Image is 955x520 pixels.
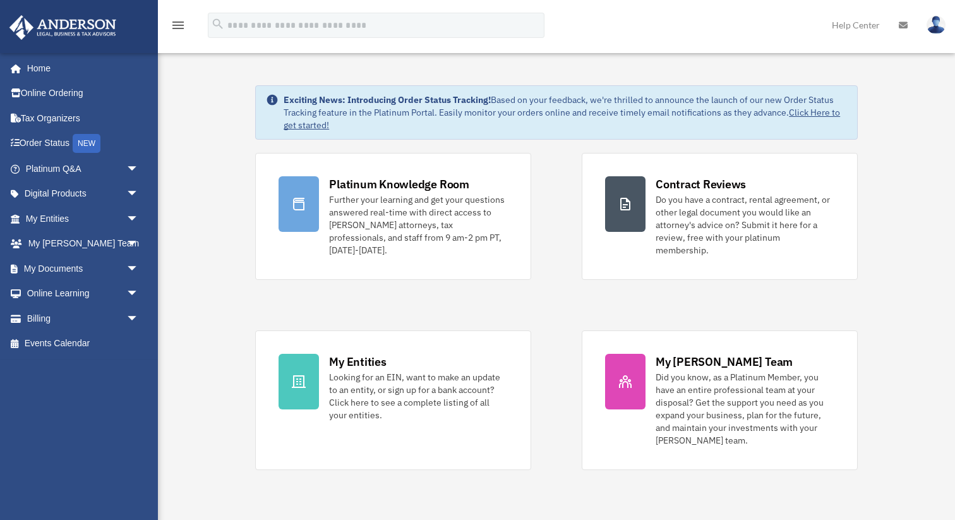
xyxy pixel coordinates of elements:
[656,176,746,192] div: Contract Reviews
[211,17,225,31] i: search
[9,256,158,281] a: My Documentsarrow_drop_down
[329,354,386,370] div: My Entities
[126,181,152,207] span: arrow_drop_down
[656,371,834,447] div: Did you know, as a Platinum Member, you have an entire professional team at your disposal? Get th...
[9,231,158,257] a: My [PERSON_NAME] Teamarrow_drop_down
[9,331,158,356] a: Events Calendar
[9,81,158,106] a: Online Ordering
[6,15,120,40] img: Anderson Advisors Platinum Portal
[582,153,858,280] a: Contract Reviews Do you have a contract, rental agreement, or other legal document you would like...
[9,306,158,331] a: Billingarrow_drop_down
[171,22,186,33] a: menu
[284,107,840,131] a: Click Here to get started!
[329,176,469,192] div: Platinum Knowledge Room
[126,306,152,332] span: arrow_drop_down
[284,94,847,131] div: Based on your feedback, we're thrilled to announce the launch of our new Order Status Tracking fe...
[9,181,158,207] a: Digital Productsarrow_drop_down
[329,193,508,257] div: Further your learning and get your questions answered real-time with direct access to [PERSON_NAM...
[73,134,100,153] div: NEW
[582,330,858,470] a: My [PERSON_NAME] Team Did you know, as a Platinum Member, you have an entire professional team at...
[126,156,152,182] span: arrow_drop_down
[126,281,152,307] span: arrow_drop_down
[656,193,834,257] div: Do you have a contract, rental agreement, or other legal document you would like an attorney's ad...
[255,330,531,470] a: My Entities Looking for an EIN, want to make an update to an entity, or sign up for a bank accoun...
[9,56,152,81] a: Home
[656,354,793,370] div: My [PERSON_NAME] Team
[9,131,158,157] a: Order StatusNEW
[927,16,946,34] img: User Pic
[329,371,508,421] div: Looking for an EIN, want to make an update to an entity, or sign up for a bank account? Click her...
[9,281,158,306] a: Online Learningarrow_drop_down
[9,106,158,131] a: Tax Organizers
[126,256,152,282] span: arrow_drop_down
[9,206,158,231] a: My Entitiesarrow_drop_down
[126,206,152,232] span: arrow_drop_down
[255,153,531,280] a: Platinum Knowledge Room Further your learning and get your questions answered real-time with dire...
[9,156,158,181] a: Platinum Q&Aarrow_drop_down
[171,18,186,33] i: menu
[126,231,152,257] span: arrow_drop_down
[284,94,491,106] strong: Exciting News: Introducing Order Status Tracking!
